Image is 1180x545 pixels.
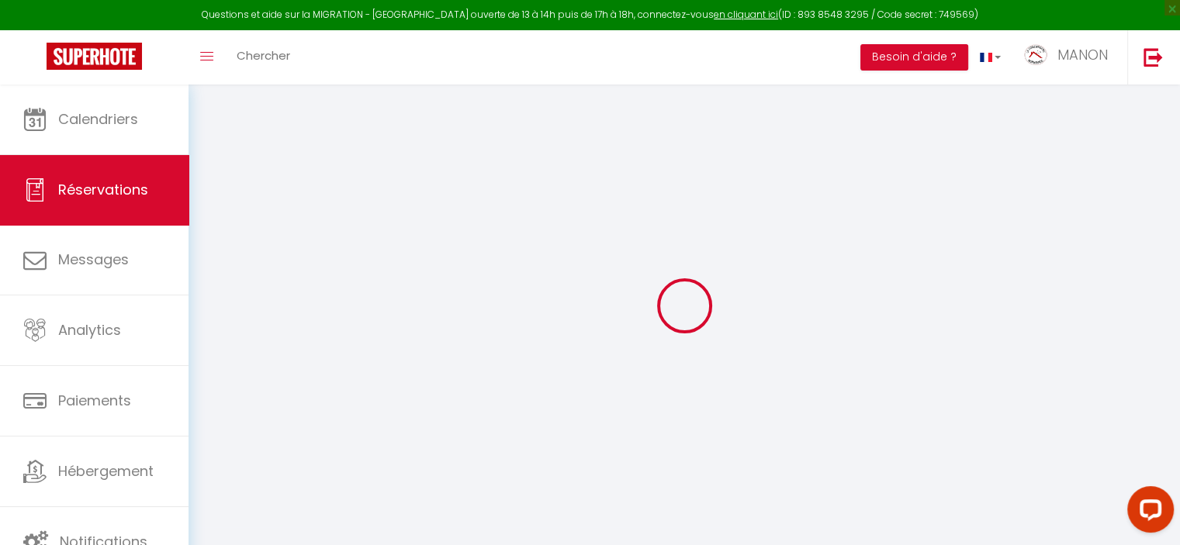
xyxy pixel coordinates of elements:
[58,461,154,481] span: Hébergement
[237,47,290,64] span: Chercher
[225,30,302,85] a: Chercher
[58,180,148,199] span: Réservations
[714,8,778,21] a: en cliquant ici
[1144,47,1163,67] img: logout
[1057,45,1108,64] span: MANON
[58,109,138,129] span: Calendriers
[58,320,121,340] span: Analytics
[1024,44,1047,65] img: ...
[47,43,142,70] img: Super Booking
[1012,30,1127,85] a: ... MANON
[58,250,129,269] span: Messages
[58,391,131,410] span: Paiements
[860,44,968,71] button: Besoin d'aide ?
[1115,480,1180,545] iframe: LiveChat chat widget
